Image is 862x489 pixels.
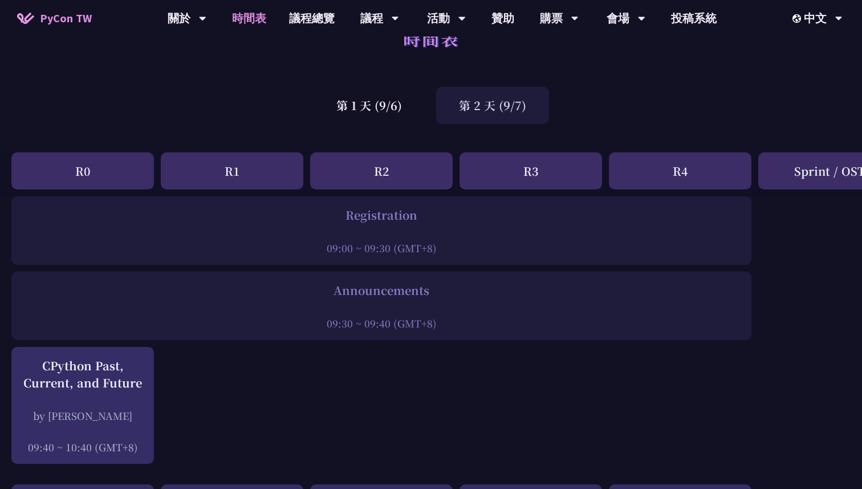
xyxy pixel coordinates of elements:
div: R2 [310,152,453,189]
div: 09:30 ~ 09:40 (GMT+8) [17,316,746,330]
div: R1 [161,152,303,189]
img: Home icon of PyCon TW 2025 [17,13,34,24]
div: Announcements [17,282,746,299]
div: CPython Past, Current, and Future [17,357,148,391]
div: 09:00 ~ 09:30 (GMT+8) [17,241,746,255]
div: R4 [609,152,751,189]
div: 09:40 ~ 10:40 (GMT+8) [17,440,148,454]
a: PyCon TW [6,4,103,33]
a: CPython Past, Current, and Future by [PERSON_NAME] 09:40 ~ 10:40 (GMT+8) [17,357,148,454]
div: 第 2 天 (9/7) [436,87,549,124]
div: 第 1 天 (9/6) [314,87,425,124]
h1: 時間表 [403,21,460,55]
img: Locale Icon [792,14,804,23]
div: R3 [460,152,602,189]
div: Registration [17,207,746,224]
span: PyCon TW [40,10,92,27]
div: R0 [11,152,154,189]
div: by [PERSON_NAME] [17,409,148,423]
